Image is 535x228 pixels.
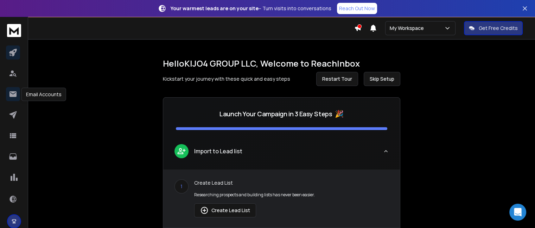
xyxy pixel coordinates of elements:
p: Import to Lead list [194,147,242,155]
p: Researching prospects and building lists has never been easier. [194,192,389,198]
button: Skip Setup [364,72,400,86]
img: logo [7,24,21,37]
strong: Your warmest leads are on your site [171,5,259,12]
span: 🎉 [335,109,344,119]
div: Open Intercom Messenger [509,204,526,221]
p: Kickstart your journey with these quick and easy steps [163,75,290,82]
button: Restart Tour [316,72,358,86]
div: 1 [174,179,189,193]
p: Reach Out Now [339,5,375,12]
p: Create Lead List [194,179,389,186]
p: Get Free Credits [479,25,518,32]
img: lead [200,206,209,215]
p: My Workspace [390,25,427,32]
button: Get Free Credits [464,21,523,35]
button: Create Lead List [194,203,256,217]
span: Skip Setup [370,75,394,82]
button: leadImport to Lead list [163,138,400,170]
h1: Hello KIJO4 GROUP LLC , Welcome to ReachInbox [163,58,400,69]
p: – Turn visits into conversations [171,5,331,12]
p: Launch Your Campaign in 3 Easy Steps [219,109,332,119]
div: Email Accounts [21,88,66,101]
div: leadImport to Lead list [163,170,400,227]
a: Reach Out Now [337,3,377,14]
img: lead [177,147,186,155]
